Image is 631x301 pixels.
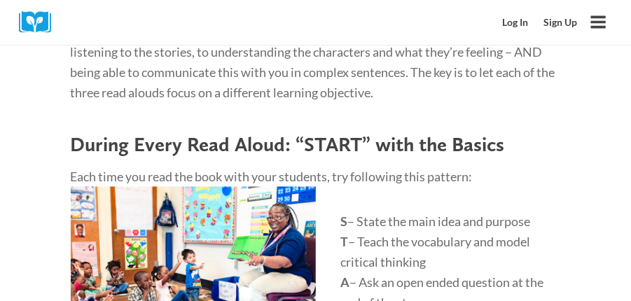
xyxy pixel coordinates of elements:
[341,275,350,290] b: A
[19,11,61,33] img: Cox Campus
[71,24,555,99] span: In just three read alouds, you can see your preschool and pre-K students go from merely listening...
[536,10,585,36] a: Sign Up
[495,10,585,36] nav: Secondary Mobile Navigation
[71,133,561,157] h3: During Every Read Aloud: “START” with the Basics
[348,214,531,230] span: – State the main idea and purpose
[341,214,348,230] b: S
[495,10,536,36] a: Log In
[71,169,473,185] span: Each time you read the book with your students, try following this pattern:
[585,8,612,36] button: Open menu
[341,234,531,270] span: – Teach the vocabulary and model critical thinking
[341,234,349,250] b: T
